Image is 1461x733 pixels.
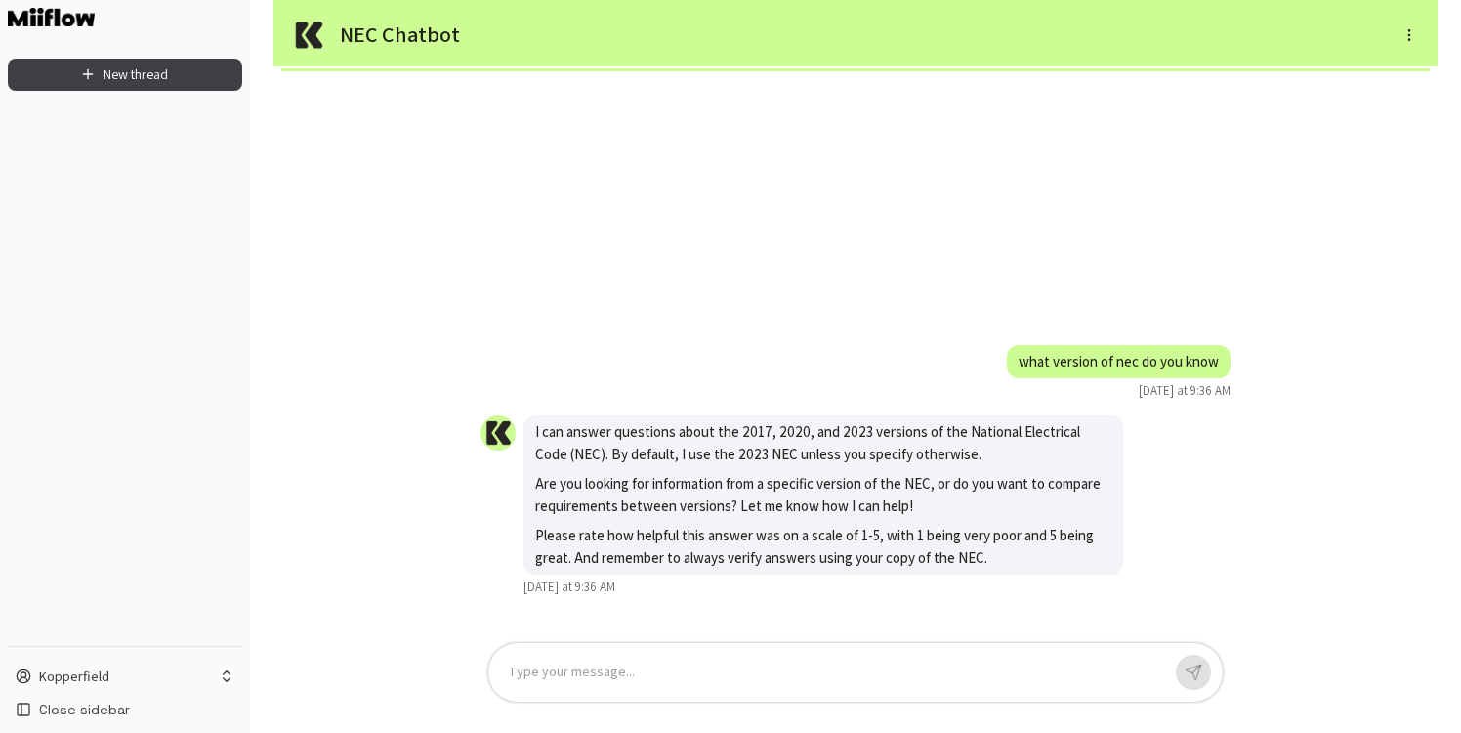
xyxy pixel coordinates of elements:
p: Please rate how helpful this answer was on a scale of 1-5, with 1 being very poor and 5 being gre... [535,525,1111,569]
img: Assistant Logo [289,16,328,55]
p: Are you looking for information from a specific version of the NEC, or do you want to compare req... [535,473,1111,517]
p: Kopperfield [39,667,109,686]
img: Logo [8,8,95,26]
button: Kopperfield [8,663,242,690]
h5: NEC Chatbot [340,21,1139,49]
span: [DATE] at 9:36 AM [523,579,615,596]
button: New thread [8,59,242,91]
p: I can answer questions about the 2017, 2020, and 2023 versions of the National Electrical Code (N... [535,421,1111,465]
span: [DATE] at 9:36 AM [1139,382,1231,400]
p: what version of nec do you know [1019,351,1219,373]
img: User avatar [480,415,516,451]
button: Close sidebar [8,694,242,725]
span: Close sidebar [39,700,130,719]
